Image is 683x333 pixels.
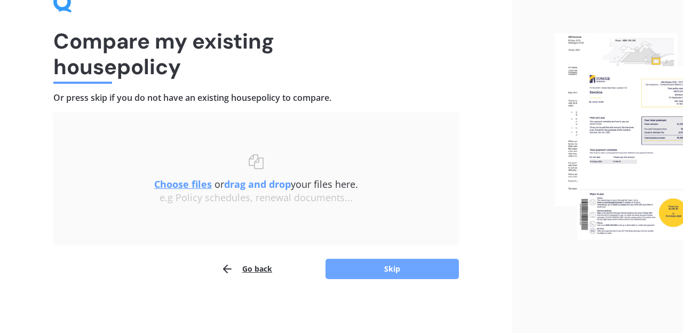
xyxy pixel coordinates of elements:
[221,258,272,280] button: Go back
[325,259,459,279] button: Skip
[75,192,438,204] div: e.g Policy schedules, renewal documents...
[154,178,212,191] u: Choose files
[224,178,291,191] b: drag and drop
[154,178,358,191] span: or your files here.
[555,33,683,240] img: files.webp
[53,92,459,104] h4: Or press skip if you do not have an existing house policy to compare.
[53,28,459,80] h1: Compare my existing house policy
